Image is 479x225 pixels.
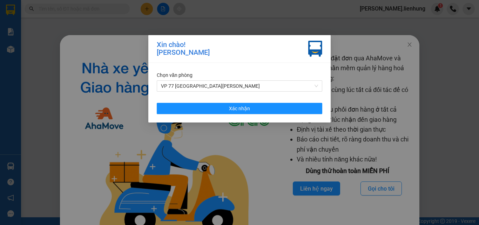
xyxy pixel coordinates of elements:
[229,105,250,112] span: Xác nhận
[157,103,322,114] button: Xác nhận
[308,41,322,57] img: vxr-icon
[161,81,318,91] span: VP 77 Thái Nguyên
[157,71,322,79] div: Chọn văn phòng
[157,41,210,57] div: Xin chào! [PERSON_NAME]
